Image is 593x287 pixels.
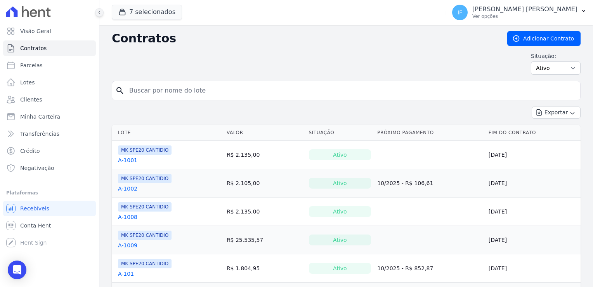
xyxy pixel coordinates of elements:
div: Ativo [309,263,371,274]
a: 10/2025 - R$ 852,87 [377,265,433,271]
a: Parcelas [3,58,96,73]
div: Plataformas [6,188,93,198]
div: Ativo [309,178,371,189]
a: Clientes [3,92,96,107]
span: Transferências [20,130,59,138]
span: MK SPE20 CANTIDIO [118,259,172,268]
a: Transferências [3,126,96,142]
div: Ativo [309,149,371,160]
a: Contratos [3,40,96,56]
span: Parcelas [20,61,43,69]
a: Visão Geral [3,23,96,39]
a: A-1008 [118,213,137,221]
th: Valor [224,125,306,141]
label: Situação: [531,52,581,60]
a: Minha Carteira [3,109,96,124]
div: Ativo [309,206,371,217]
input: Buscar por nome do lote [125,83,577,98]
h2: Contratos [112,31,495,45]
td: R$ 2.135,00 [224,141,306,169]
a: Crédito [3,143,96,159]
button: 7 selecionados [112,5,182,19]
a: Negativação [3,160,96,176]
th: Fim do Contrato [485,125,581,141]
th: Situação [306,125,375,141]
i: search [115,86,125,95]
a: A-1002 [118,185,137,192]
a: Lotes [3,75,96,90]
a: A-1001 [118,156,137,164]
div: Ativo [309,234,371,245]
td: [DATE] [485,254,581,283]
a: 10/2025 - R$ 106,61 [377,180,433,186]
p: Ver opções [472,13,577,19]
a: Adicionar Contrato [507,31,581,46]
td: R$ 2.105,00 [224,169,306,198]
td: R$ 25.535,57 [224,226,306,254]
td: [DATE] [485,169,581,198]
a: A-1009 [118,241,137,249]
span: IF [458,10,462,15]
a: Recebíveis [3,201,96,216]
td: [DATE] [485,198,581,226]
button: Exportar [532,107,581,119]
span: MK SPE20 CANTIDIO [118,145,172,155]
a: A-101 [118,270,134,278]
a: Conta Hent [3,218,96,233]
span: Crédito [20,147,40,155]
td: [DATE] [485,226,581,254]
span: Clientes [20,96,42,103]
div: Open Intercom Messenger [8,261,26,279]
span: Lotes [20,79,35,86]
span: Recebíveis [20,205,49,212]
td: R$ 1.804,95 [224,254,306,283]
span: Negativação [20,164,54,172]
span: MK SPE20 CANTIDIO [118,231,172,240]
button: IF [PERSON_NAME] [PERSON_NAME] Ver opções [446,2,593,23]
span: MK SPE20 CANTIDIO [118,174,172,183]
td: [DATE] [485,141,581,169]
p: [PERSON_NAME] [PERSON_NAME] [472,5,577,13]
span: MK SPE20 CANTIDIO [118,202,172,212]
span: Contratos [20,44,47,52]
th: Próximo Pagamento [374,125,485,141]
span: Conta Hent [20,222,51,229]
td: R$ 2.135,00 [224,198,306,226]
span: Minha Carteira [20,113,60,121]
th: Lote [112,125,224,141]
span: Visão Geral [20,27,51,35]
